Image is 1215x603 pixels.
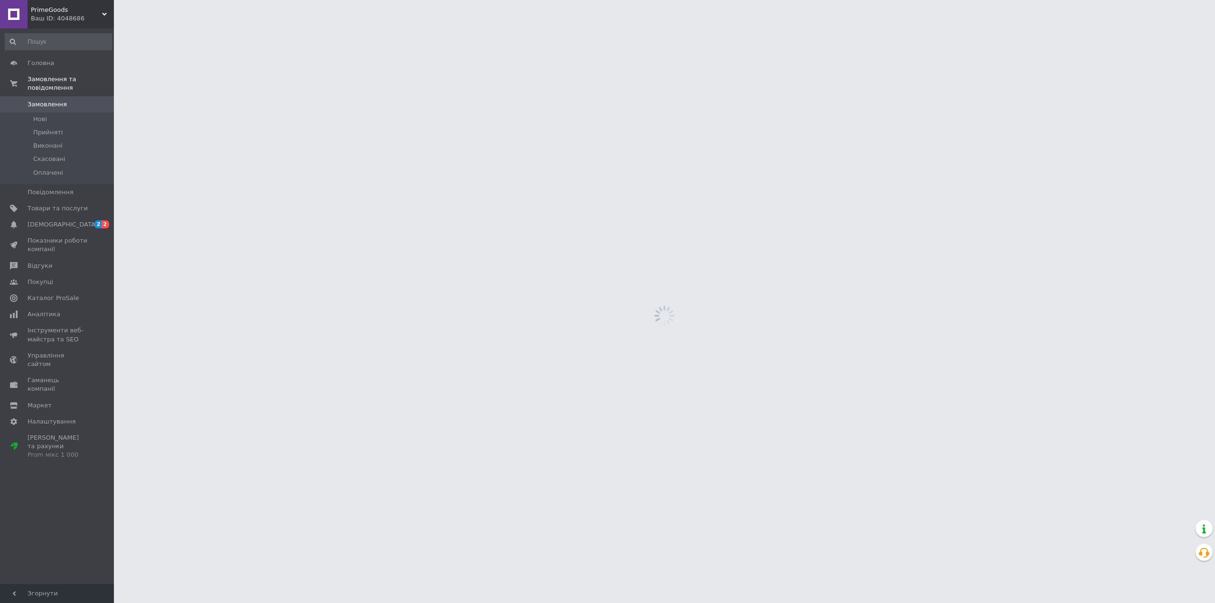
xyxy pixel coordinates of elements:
span: Налаштування [28,417,76,426]
span: Відгуки [28,262,52,270]
span: Товари та послуги [28,204,88,213]
span: Гаманець компанії [28,376,88,393]
span: [PERSON_NAME] та рахунки [28,433,88,460]
input: Пошук [5,33,112,50]
div: Ваш ID: 4048686 [31,14,114,23]
div: Prom мікс 1 000 [28,451,88,459]
span: Повідомлення [28,188,74,197]
span: Оплачені [33,169,63,177]
img: spinner_grey-bg-hcd09dd2d8f1a785e3413b09b97f8118e7.gif [652,303,677,329]
span: Прийняті [33,128,63,137]
span: PrimeGoods [31,6,102,14]
span: Показники роботи компанії [28,236,88,254]
span: Управління сайтом [28,351,88,368]
span: Скасовані [33,155,65,163]
span: Аналітика [28,310,60,319]
span: Маркет [28,401,52,410]
span: [DEMOGRAPHIC_DATA] [28,220,98,229]
span: Головна [28,59,54,67]
span: Інструменти веб-майстра та SEO [28,326,88,343]
span: Покупці [28,278,53,286]
span: Нові [33,115,47,123]
span: Замовлення [28,100,67,109]
span: Виконані [33,141,63,150]
span: 2 [102,220,109,228]
span: Каталог ProSale [28,294,79,302]
span: 2 [94,220,102,228]
span: Замовлення та повідомлення [28,75,114,92]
